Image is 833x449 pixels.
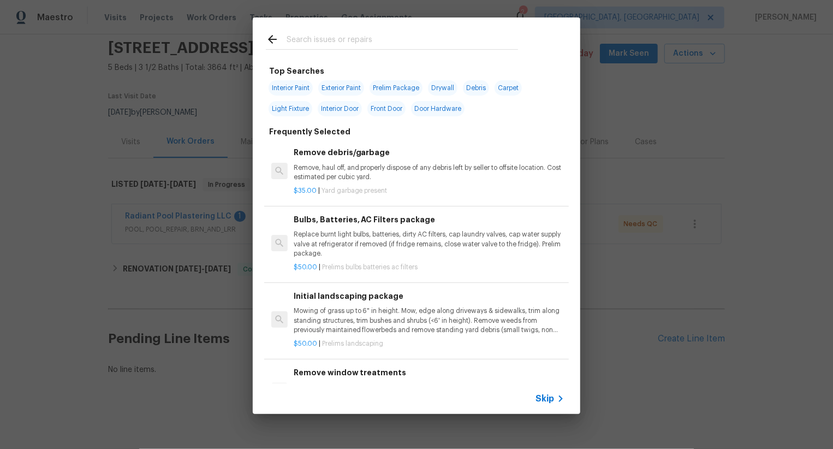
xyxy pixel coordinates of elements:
span: Interior Paint [269,80,313,96]
span: Drywall [428,80,457,96]
span: $50.00 [294,340,317,347]
h6: Initial landscaping package [294,290,564,302]
h6: Remove window treatments [294,367,564,379]
span: Skip [535,393,554,404]
p: | [294,186,564,196]
span: Prelims landscaping [322,340,384,347]
p: | [294,263,564,272]
h6: Frequently Selected [269,126,350,138]
h6: Top Searches [269,65,324,77]
span: $35.00 [294,187,317,194]
span: Light Fixture [269,101,312,116]
span: Debris [463,80,489,96]
span: $50.00 [294,264,317,270]
span: Prelims bulbs batteries ac filters [322,264,418,270]
span: Front Door [367,101,406,116]
h6: Remove debris/garbage [294,146,564,158]
p: Mowing of grass up to 6" in height. Mow, edge along driveways & sidewalks, trim along standing st... [294,306,564,334]
p: | [294,339,564,348]
span: Carpet [495,80,522,96]
p: Remove, haul off, and properly dispose of any debris left by seller to offsite location. Cost est... [294,163,564,182]
span: Yard garbage present [322,187,388,194]
input: Search issues or repairs [287,33,518,49]
span: Prelim Package [370,80,423,96]
span: Exterior Paint [318,80,364,96]
p: Replace burnt light bulbs, batteries, dirty AC filters, cap laundry valves, cap water supply valv... [294,230,564,258]
span: Interior Door [318,101,362,116]
h6: Bulbs, Batteries, AC Filters package [294,214,564,226]
span: Door Hardware [411,101,465,116]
